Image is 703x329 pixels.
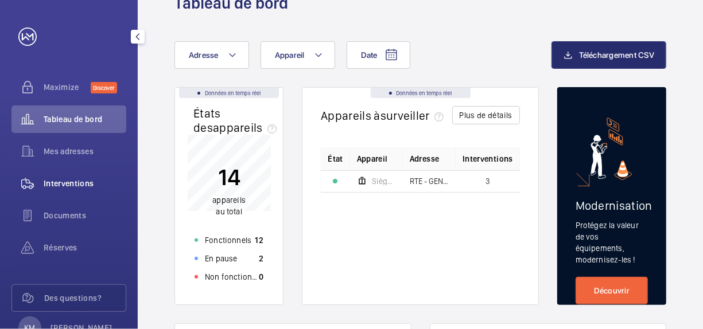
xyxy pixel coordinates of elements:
[212,196,246,205] span: appareils
[255,234,264,246] p: 12
[328,153,343,164] p: État
[321,108,448,123] h2: Appareils à
[357,153,388,164] span: Appareil
[205,234,251,246] p: Fonctionnels
[576,277,648,304] a: Découvrir
[193,106,281,135] h2: États des
[44,210,126,221] span: Documents
[463,153,513,164] span: Interventions
[44,292,126,304] span: Des questions?
[205,253,237,264] p: En pause
[44,146,126,157] span: Mes adresses
[452,106,520,124] button: Plus de détails
[205,271,259,283] p: Non fonctionnels
[174,41,249,69] button: Adresse
[44,178,126,189] span: Interventions
[44,81,91,93] span: Maximize
[371,88,471,98] div: Données en temps réel
[261,41,335,69] button: Appareil
[259,271,263,283] p: 0
[410,153,439,164] span: Adresse
[91,82,117,93] span: Discover
[212,195,246,218] p: au total
[361,50,378,60] span: Date
[410,177,449,185] span: RTE - GENN. - [STREET_ADDRESS]
[275,50,305,60] span: Appareil
[44,242,126,253] span: Réserves
[259,253,263,264] p: 2
[580,50,655,60] span: Téléchargement CSV
[213,120,281,135] span: appareils
[576,198,648,213] h2: Modernisation
[486,177,490,185] span: 3
[372,177,396,185] span: Siège accueil
[179,88,279,98] div: Données en temps réel
[591,117,632,180] img: marketing-card.svg
[380,108,448,123] span: surveiller
[44,113,126,125] span: Tableau de bord
[551,41,667,69] button: Téléchargement CSV
[576,220,648,265] p: Protégez la valeur de vos équipements, modernisez-les !
[212,163,246,192] p: 14
[189,50,219,60] span: Adresse
[347,41,410,69] button: Date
